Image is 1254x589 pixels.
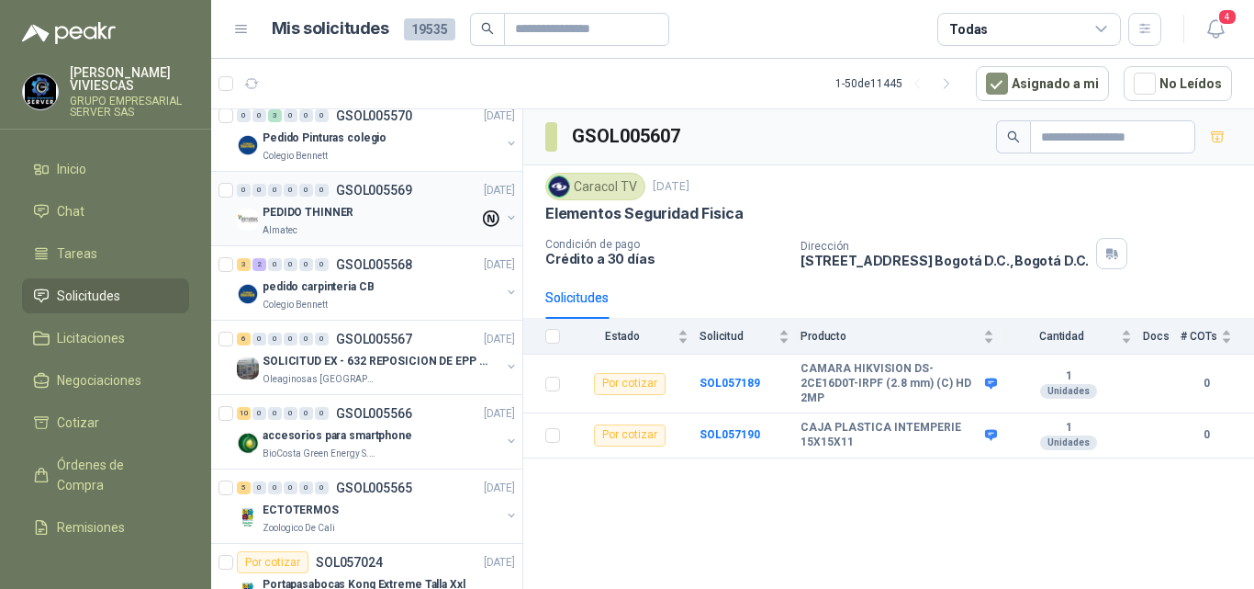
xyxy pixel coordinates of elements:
[594,373,666,395] div: Por cotizar
[299,407,313,420] div: 0
[237,254,519,312] a: 3 2 0 0 0 0 GSOL005568[DATE] Company Logopedido carpinteria CBColegio Bennett
[594,425,666,447] div: Por cotizar
[57,455,172,495] span: Órdenes de Compra
[572,122,683,151] h3: GSOL005607
[268,333,282,345] div: 0
[801,362,980,405] b: CAMARA HIKVISION DS-2CE16D0T-IRPF (2.8 mm) (C) HD 2MP
[57,370,141,391] span: Negociaciones
[1181,319,1254,355] th: # COTs
[237,134,259,156] img: Company Logo
[1124,66,1232,101] button: No Leídos
[284,109,297,122] div: 0
[949,19,988,40] div: Todas
[1040,384,1097,399] div: Unidades
[299,258,313,271] div: 0
[653,178,689,196] p: [DATE]
[545,238,786,251] p: Condición de pago
[336,333,412,345] p: GSOL005567
[315,407,329,420] div: 0
[252,109,266,122] div: 0
[252,333,266,345] div: 0
[700,319,801,355] th: Solicitud
[801,330,980,343] span: Producto
[299,109,313,122] div: 0
[263,372,378,387] p: Oleaginosas [GEOGRAPHIC_DATA][PERSON_NAME]
[263,223,297,238] p: Almatec
[252,407,266,420] div: 0
[252,481,266,494] div: 0
[263,447,378,461] p: BioCosta Green Energy S.A.S
[284,184,297,197] div: 0
[237,328,519,387] a: 6 0 0 0 0 0 GSOL005567[DATE] Company LogoSOLICITUD EX - 632 REPOSICION DE EPP #2Oleaginosas [GEOG...
[484,331,515,348] p: [DATE]
[22,405,189,440] a: Cotizar
[801,421,980,449] b: CAJA PLASTICA INTEMPERIE 15X15X11
[237,551,308,573] div: Por cotizar
[315,184,329,197] div: 0
[801,240,1089,253] p: Dirección
[237,109,251,122] div: 0
[22,363,189,398] a: Negociaciones
[237,179,519,238] a: 0 0 0 0 0 0 GSOL005569[DATE] Company LogoPEDIDO THINNERAlmatec
[237,477,519,536] a: 5 0 0 0 0 0 GSOL005565[DATE] Company LogoECTOTERMOSZoologico De Cali
[70,66,189,92] p: [PERSON_NAME] VIVIESCAS
[237,432,259,454] img: Company Logo
[545,173,645,200] div: Caracol TV
[23,74,58,109] img: Company Logo
[237,402,519,461] a: 10 0 0 0 0 0 GSOL005566[DATE] Company Logoaccesorios para smartphoneBioCosta Green Energy S.A.S
[316,556,383,569] p: SOL057024
[1143,319,1181,355] th: Docs
[299,481,313,494] div: 0
[237,333,251,345] div: 6
[22,236,189,271] a: Tareas
[268,109,282,122] div: 3
[284,407,297,420] div: 0
[263,353,491,370] p: SOLICITUD EX - 632 REPOSICION DE EPP #2
[57,201,84,221] span: Chat
[1005,319,1143,355] th: Cantidad
[700,330,775,343] span: Solicitud
[268,258,282,271] div: 0
[284,481,297,494] div: 0
[22,194,189,229] a: Chat
[976,66,1109,101] button: Asignado a mi
[484,108,515,125] p: [DATE]
[237,407,251,420] div: 10
[549,176,569,197] img: Company Logo
[22,22,116,44] img: Logo peakr
[835,69,961,98] div: 1 - 50 de 11445
[57,517,125,538] span: Remisiones
[263,298,328,312] p: Colegio Bennett
[263,204,353,221] p: PEDIDO THINNER
[336,258,412,271] p: GSOL005568
[22,447,189,503] a: Órdenes de Compra
[252,258,266,271] div: 2
[801,319,1005,355] th: Producto
[1005,369,1132,384] b: 1
[484,182,515,199] p: [DATE]
[263,427,412,445] p: accesorios para smartphone
[545,204,743,223] p: Elementos Seguridad Fisica
[336,481,412,494] p: GSOL005565
[571,330,674,343] span: Estado
[268,481,282,494] div: 0
[1217,8,1237,26] span: 4
[57,159,86,179] span: Inicio
[272,16,389,42] h1: Mis solicitudes
[1005,421,1132,436] b: 1
[57,286,120,306] span: Solicitudes
[336,184,412,197] p: GSOL005569
[315,333,329,345] div: 0
[315,258,329,271] div: 0
[299,333,313,345] div: 0
[700,428,760,441] b: SOL057190
[484,554,515,572] p: [DATE]
[22,152,189,187] a: Inicio
[545,251,786,266] p: Crédito a 30 días
[57,328,125,348] span: Licitaciones
[252,184,266,197] div: 0
[1007,130,1020,143] span: search
[700,377,760,390] a: SOL057189
[263,149,328,164] p: Colegio Bennett
[315,481,329,494] div: 0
